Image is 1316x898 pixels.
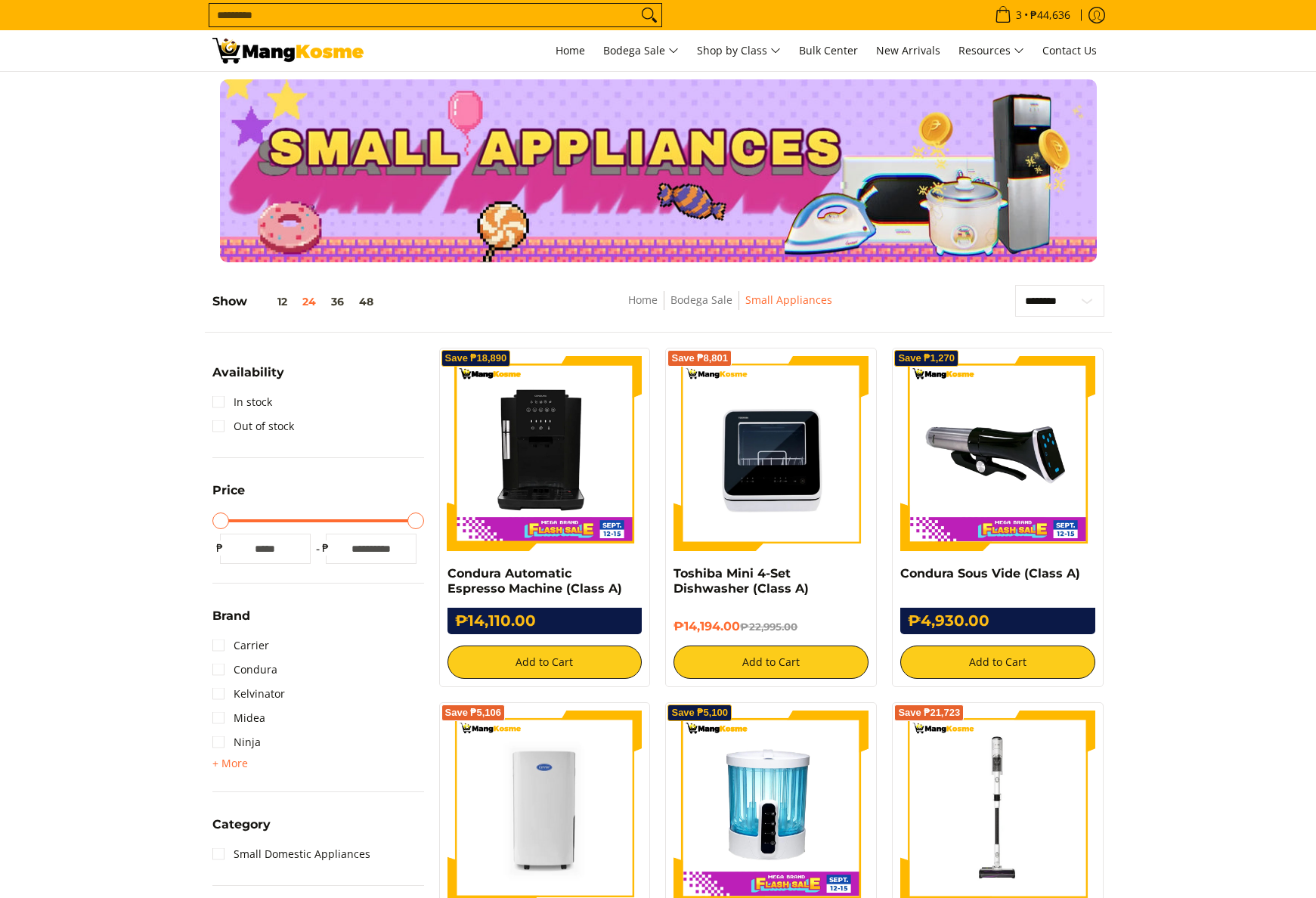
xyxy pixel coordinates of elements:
[447,566,622,596] a: Condura Automatic Espresso Machine (Class A)
[212,819,271,831] span: Category
[379,30,1104,71] nav: Main Menu
[603,42,679,60] span: Bodega Sale
[745,293,832,307] a: Small Appliances
[1028,10,1073,20] span: ₱44,636
[447,646,643,679] button: Add to Cart
[556,43,585,57] span: Home
[900,566,1080,581] a: Condura Sous Vide (Class A)
[212,754,248,773] summary: Open
[212,390,272,414] a: In stock
[212,485,245,508] summary: Open
[212,367,284,390] summary: Open
[212,485,245,497] span: Price
[791,30,865,71] a: Bulk Center
[212,819,271,842] summary: Open
[673,356,869,551] img: Toshiba Mini 4-Set Dishwasher (Class A)
[898,708,960,717] span: Save ₱21,723
[637,4,661,26] button: Search
[596,30,686,71] a: Bodega Sale
[445,354,507,363] span: Save ₱18,890
[212,414,294,438] a: Out of stock
[212,757,248,769] span: + More
[799,43,858,57] span: Bulk Center
[900,608,1095,634] h6: ₱4,930.00
[247,296,295,308] button: 12
[1042,43,1097,57] span: Contact Us
[445,708,502,717] span: Save ₱5,106
[324,296,351,308] button: 36
[295,296,324,308] button: 24
[212,294,381,309] h5: Show
[628,293,658,307] a: Home
[212,682,285,706] a: Kelvinator
[673,619,869,634] h6: ₱14,194.00
[689,30,788,71] a: Shop by Class
[697,42,781,60] span: Shop by Class
[740,621,797,633] del: ₱22,995.00
[673,646,869,679] button: Add to Cart
[876,43,940,57] span: New Arrivals
[518,291,943,325] nav: Breadcrumbs
[212,610,250,622] span: Brand
[990,7,1075,23] span: •
[447,356,643,551] img: Condura Automatic Espresso Machine (Class A)
[212,658,277,682] a: Condura
[318,540,333,556] span: ₱
[212,540,228,556] span: ₱
[900,356,1095,551] img: Condura Sous Vide (Class A)
[447,608,643,634] h6: ₱14,110.00
[212,367,284,379] span: Availability
[900,646,1095,679] button: Add to Cart
[671,708,728,717] span: Save ₱5,100
[212,706,265,730] a: Midea
[548,30,593,71] a: Home
[212,610,250,633] summary: Open
[212,633,269,658] a: Carrier
[958,42,1024,60] span: Resources
[951,30,1032,71] a: Resources
[673,566,809,596] a: Toshiba Mini 4-Set Dishwasher (Class A)
[351,296,381,308] button: 48
[869,30,948,71] a: New Arrivals
[1014,10,1024,20] span: 3
[898,354,955,363] span: Save ₱1,270
[212,842,370,866] a: Small Domestic Appliances
[1035,30,1104,71] a: Contact Us
[670,293,732,307] a: Bodega Sale
[671,354,728,363] span: Save ₱8,801
[212,38,364,63] img: Small Appliances l Mang Kosme: Home Appliances Warehouse Sale
[212,730,261,754] a: Ninja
